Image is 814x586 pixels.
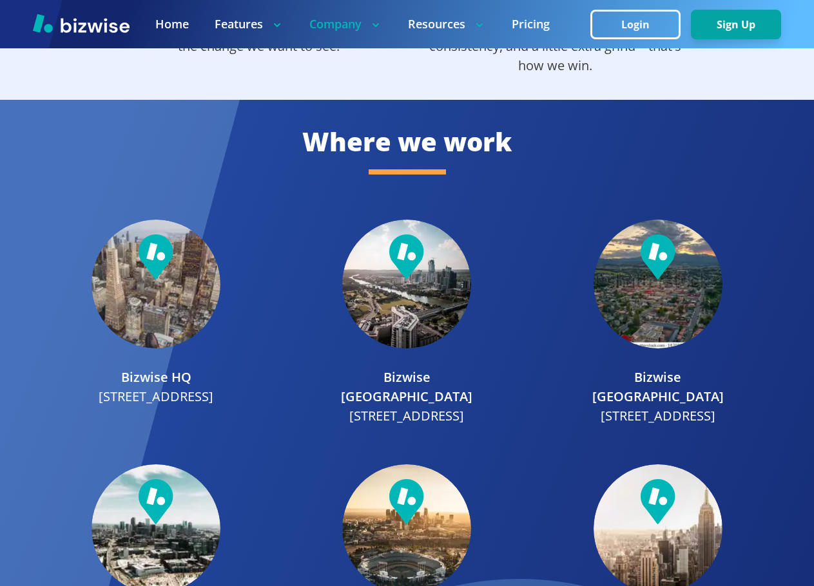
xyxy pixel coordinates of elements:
p: [STREET_ADDRESS] [601,406,715,426]
img: Pin Icon [139,234,173,279]
p: Bizwise [GEOGRAPHIC_DATA] [318,368,496,406]
img: Pin Icon [641,479,675,524]
p: Features [215,16,284,32]
img: Bizwise Logo [33,14,130,33]
img: Pin Icon [389,234,424,279]
img: Pin Icon [641,234,675,279]
img: Pin Icon [139,479,173,524]
p: Bizwise HQ [121,368,191,387]
img: Pin Icon [389,479,424,524]
p: [STREET_ADDRESS] [99,387,213,406]
button: Login [590,10,681,39]
a: Pricing [512,16,550,32]
p: Resources [408,16,486,32]
a: Sign Up [691,19,781,31]
h2: Where we work [33,124,782,159]
p: Company [309,16,382,32]
img: Bizwise office Austin [342,220,471,348]
img: Bizwise office San Francisco [92,220,220,348]
a: Home [155,16,189,32]
img: Bizwise office Boulder [594,220,722,348]
p: [STREET_ADDRESS] [349,406,464,426]
a: Login [590,19,691,31]
button: Sign Up [691,10,781,39]
p: Bizwise [GEOGRAPHIC_DATA] [569,368,746,406]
